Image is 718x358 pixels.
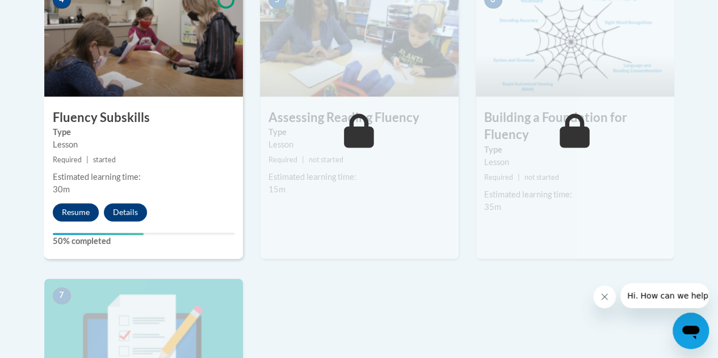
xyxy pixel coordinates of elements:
[484,144,666,156] label: Type
[53,203,99,221] button: Resume
[53,138,234,151] div: Lesson
[53,233,144,235] div: Your progress
[53,155,82,164] span: Required
[268,126,450,138] label: Type
[476,109,674,144] h3: Building a Foundation for Fluency
[268,155,297,164] span: Required
[593,285,616,308] iframe: Close message
[268,171,450,183] div: Estimated learning time:
[484,188,666,201] div: Estimated learning time:
[484,173,513,182] span: Required
[484,202,501,212] span: 35m
[53,184,70,194] span: 30m
[309,155,343,164] span: not started
[44,109,243,127] h3: Fluency Subskills
[268,184,285,194] span: 15m
[260,109,459,127] h3: Assessing Reading Fluency
[268,138,450,151] div: Lesson
[53,171,234,183] div: Estimated learning time:
[53,235,234,247] label: 50% completed
[86,155,89,164] span: |
[484,156,666,169] div: Lesson
[620,283,709,308] iframe: Message from company
[673,313,709,349] iframe: Button to launch messaging window
[93,155,116,164] span: started
[7,8,92,17] span: Hi. How can we help?
[518,173,520,182] span: |
[104,203,147,221] button: Details
[524,173,559,182] span: not started
[53,126,234,138] label: Type
[53,287,71,304] span: 7
[302,155,304,164] span: |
